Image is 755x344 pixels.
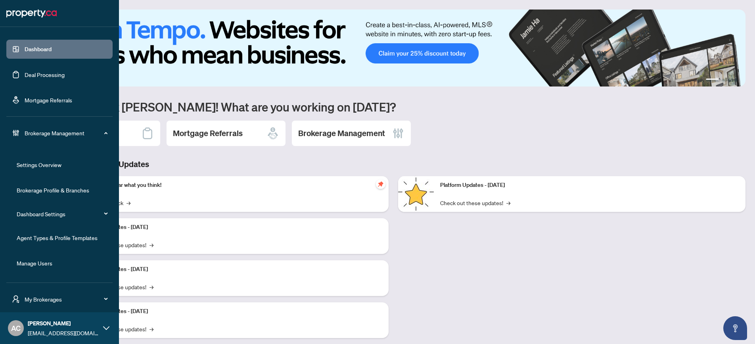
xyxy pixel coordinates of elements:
img: Slide 0 [41,10,745,86]
span: Brokerage Management [25,129,107,137]
button: 2 [722,79,725,82]
span: → [506,198,510,207]
span: [PERSON_NAME] [28,319,99,328]
p: Platform Updates - [DATE] [83,223,382,232]
span: user-switch [12,295,20,303]
p: Platform Updates - [DATE] [83,307,382,316]
img: logo [6,7,57,20]
button: 1 [706,79,719,82]
img: Platform Updates - June 23, 2025 [398,176,434,212]
a: Manage Users [17,259,52,267]
a: Agent Types & Profile Templates [17,234,98,241]
button: 3 [728,79,731,82]
a: Dashboard [25,46,52,53]
a: Mortgage Referrals [25,96,72,104]
span: → [149,240,153,249]
span: → [149,283,153,291]
button: 4 [734,79,738,82]
span: My Brokerages [25,295,107,304]
span: → [149,325,153,333]
button: Open asap [723,316,747,340]
h3: Brokerage & Industry Updates [41,159,745,170]
span: [EMAIL_ADDRESS][DOMAIN_NAME] [28,329,99,337]
h2: Mortgage Referrals [173,128,243,139]
a: Dashboard Settings [17,210,65,217]
p: We want to hear what you think! [83,181,382,190]
a: Check out these updates!→ [440,198,510,207]
p: Platform Updates - [DATE] [83,265,382,274]
h1: Welcome back [PERSON_NAME]! What are you working on [DATE]? [41,99,745,114]
span: AC [11,323,21,334]
span: pushpin [376,179,385,189]
a: Settings Overview [17,161,61,168]
a: Brokerage Profile & Branches [17,186,89,194]
a: Deal Processing [25,71,65,78]
span: → [126,198,130,207]
p: Platform Updates - [DATE] [440,181,739,190]
h2: Brokerage Management [298,128,385,139]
